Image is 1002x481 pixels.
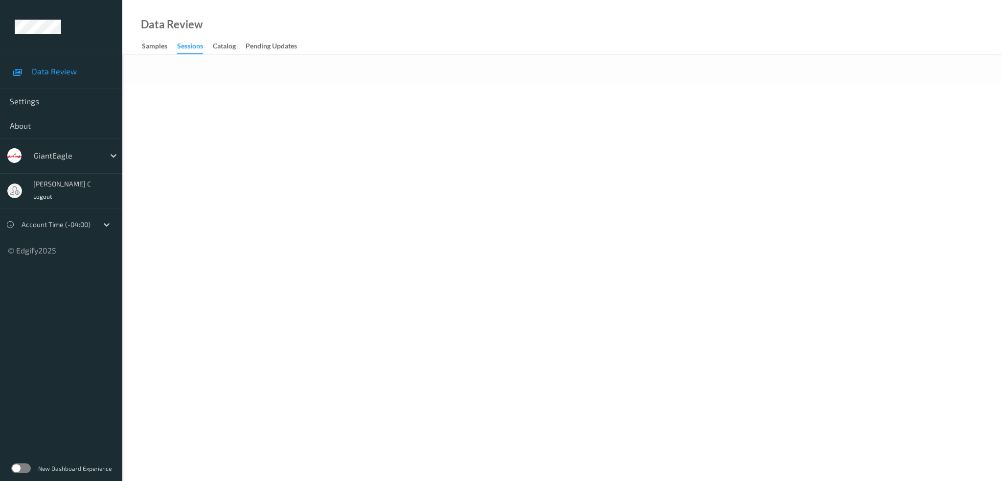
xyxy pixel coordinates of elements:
a: Pending Updates [246,40,307,53]
div: Pending Updates [246,41,297,53]
div: Samples [142,41,167,53]
div: Data Review [141,20,203,29]
div: Sessions [177,41,203,54]
div: Catalog [213,41,236,53]
a: Samples [142,40,177,53]
a: Catalog [213,40,246,53]
a: Sessions [177,40,213,54]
